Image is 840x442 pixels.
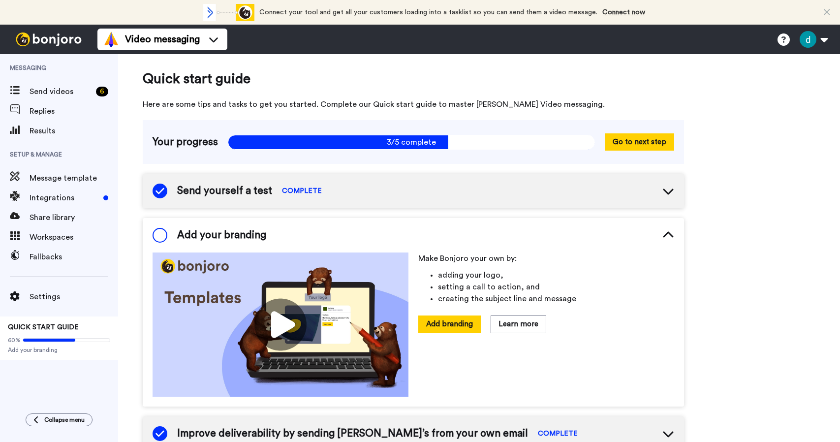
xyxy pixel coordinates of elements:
span: Improve deliverability by sending [PERSON_NAME]’s from your own email [177,426,528,441]
span: Collapse menu [44,416,85,424]
span: Message template [30,172,118,184]
img: bj-logo-header-white.svg [12,32,86,46]
li: setting a call to action, and [438,281,674,293]
span: Share library [30,212,118,223]
span: 3/5 complete [228,135,595,150]
span: Send yourself a test [177,184,272,198]
button: Collapse menu [26,413,93,426]
span: Results [30,125,118,137]
img: cf57bf495e0a773dba654a4906436a82.jpg [153,253,408,397]
span: Your progress [153,135,218,150]
div: 6 [96,87,108,96]
button: Learn more [491,316,546,333]
span: Integrations [30,192,99,204]
span: QUICK START GUIDE [8,324,79,331]
span: COMPLETE [538,429,578,439]
a: Connect now [602,9,645,16]
span: Workspaces [30,231,118,243]
button: Go to next step [605,133,674,151]
span: 60% [8,336,21,344]
span: COMPLETE [282,186,322,196]
p: Make Bonjoro your own by: [418,253,674,264]
span: Add your branding [8,346,110,354]
li: creating the subject line and message [438,293,674,305]
span: Here are some tips and tasks to get you started. Complete our Quick start guide to master [PERSON... [143,98,684,110]
span: Connect your tool and get all your customers loading into a tasklist so you can send them a video... [259,9,597,16]
img: vm-color.svg [103,32,119,47]
div: animation [200,4,254,21]
span: Fallbacks [30,251,118,263]
span: Add your branding [177,228,266,243]
span: Send videos [30,86,92,97]
li: adding your logo, [438,269,674,281]
span: Replies [30,105,118,117]
span: Quick start guide [143,69,684,89]
button: Add branding [418,316,481,333]
span: Video messaging [125,32,200,46]
span: Settings [30,291,118,303]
